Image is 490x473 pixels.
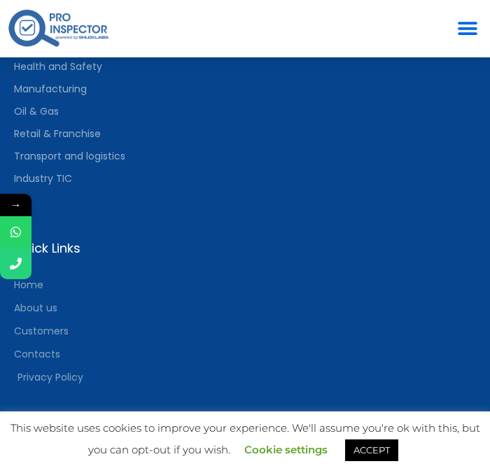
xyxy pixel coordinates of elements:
a: Health and Safety [14,55,476,78]
span: Contacts [14,344,60,364]
a: Industry TIC [14,167,476,190]
span: About us [14,298,57,318]
span: This website uses cookies to improve your experience. We'll assume you're ok with this, but you c... [10,421,480,457]
a: Oil & Gas [14,100,476,122]
a: Cookie settings [244,443,328,456]
a: Home [14,275,476,295]
div: Menu Toggle [451,13,483,44]
a: ACCEPT [345,439,398,461]
a: Manufacturing [14,78,476,100]
div: Quick Links [14,236,476,261]
span: Privacy Policy [14,367,83,387]
a: Privacy Policy [14,367,476,387]
span: Customers [14,321,69,341]
a: About us [14,298,476,318]
a: Transport and logistics [14,145,476,167]
a: Customers [14,321,476,341]
span: Home [14,275,43,295]
img: pro-inspector-logo [7,7,110,50]
a: Retail & Franchise [14,122,476,145]
a: Contacts [14,344,476,364]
